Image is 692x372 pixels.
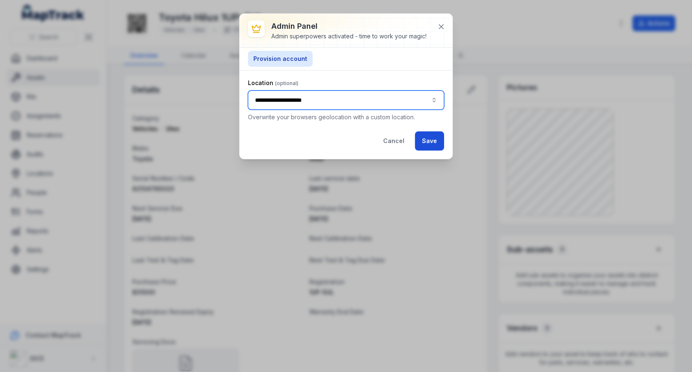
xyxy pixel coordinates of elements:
[248,113,444,121] p: Overwrite your browsers geolocation with a custom location.
[248,79,298,87] label: Location
[271,32,427,40] div: Admin superpowers activated - time to work your magic!
[248,51,313,67] button: Provision account
[376,131,412,151] button: Cancel
[415,131,444,151] button: Save
[271,20,427,32] h3: Admin Panel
